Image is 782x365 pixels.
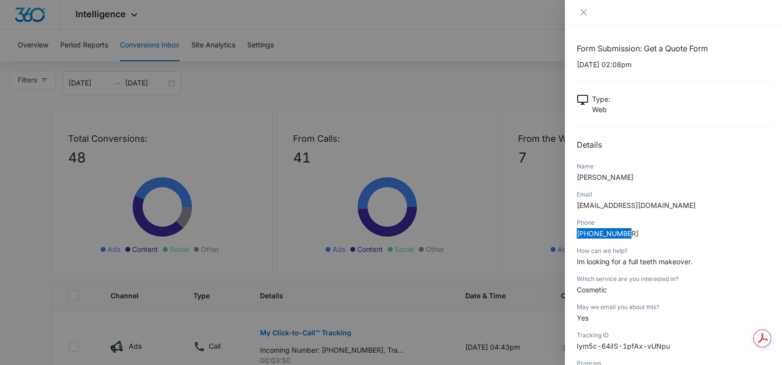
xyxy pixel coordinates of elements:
[577,314,589,322] span: Yes
[577,173,633,181] span: [PERSON_NAME]
[577,331,770,340] div: Tracking ID
[577,8,591,17] button: Close
[577,342,670,350] span: Iym5c-64iIS-1pfAx-vUNpu
[577,218,770,227] div: Phone
[580,8,588,16] span: close
[577,42,770,54] h1: Form Submission: Get a Quote Form
[577,139,770,151] h2: Details
[577,59,770,70] p: [DATE] 02:08pm
[577,257,693,266] span: Im looking for a full teeth makeover.
[577,229,638,238] span: [PHONE_NUMBER]
[577,162,770,171] div: Name
[577,190,770,199] div: Email
[577,275,770,284] div: Which service are you interested in?
[592,104,610,115] p: Web
[577,201,696,209] span: [EMAIL_ADDRESS][DOMAIN_NAME]
[592,94,610,104] p: Type :
[577,303,770,312] div: May we email you about this?
[577,246,770,255] div: How can we help?
[577,285,607,294] span: Cosmetic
